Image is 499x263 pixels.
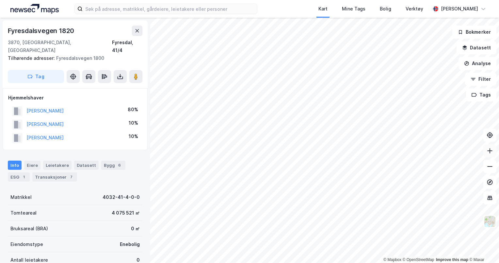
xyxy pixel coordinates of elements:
[8,54,137,62] div: Fyresdalsvegen 1800
[10,193,32,201] div: Matrikkel
[129,132,138,140] div: 10%
[83,4,257,14] input: Søk på adresse, matrikkel, gårdeiere, leietakere eller personer
[436,257,468,262] a: Improve this map
[32,172,77,182] div: Transaksjoner
[406,5,423,13] div: Verktøy
[21,174,27,180] div: 1
[8,70,64,83] button: Tag
[342,5,365,13] div: Mine Tags
[380,5,391,13] div: Bolig
[8,55,56,61] span: Tilhørende adresser:
[8,39,112,54] div: 3870, [GEOGRAPHIC_DATA], [GEOGRAPHIC_DATA]
[383,257,401,262] a: Mapbox
[403,257,434,262] a: OpenStreetMap
[112,39,142,54] div: Fyresdal, 41/4
[8,172,30,182] div: ESG
[74,161,99,170] div: Datasett
[466,88,496,101] button: Tags
[10,240,43,248] div: Eiendomstype
[129,119,138,127] div: 10%
[131,225,140,233] div: 0 ㎡
[112,209,140,217] div: 4 075 521 ㎡
[128,106,138,114] div: 80%
[103,193,140,201] div: 4032-41-4-0-0
[441,5,478,13] div: [PERSON_NAME]
[101,161,125,170] div: Bygg
[466,232,499,263] iframe: Chat Widget
[459,57,496,70] button: Analyse
[457,41,496,54] button: Datasett
[24,161,40,170] div: Eiere
[43,161,72,170] div: Leietakere
[120,240,140,248] div: Enebolig
[465,73,496,86] button: Filter
[452,26,496,39] button: Bokmerker
[10,209,37,217] div: Tomteareal
[68,174,74,180] div: 7
[10,225,48,233] div: Bruksareal (BRA)
[484,215,496,228] img: Z
[8,94,142,102] div: Hjemmelshaver
[8,26,75,36] div: Fyresdalsvegen 1820
[10,4,59,14] img: logo.a4113a55bc3d86da70a041830d287a7e.svg
[318,5,328,13] div: Kart
[8,161,22,170] div: Info
[116,162,123,168] div: 6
